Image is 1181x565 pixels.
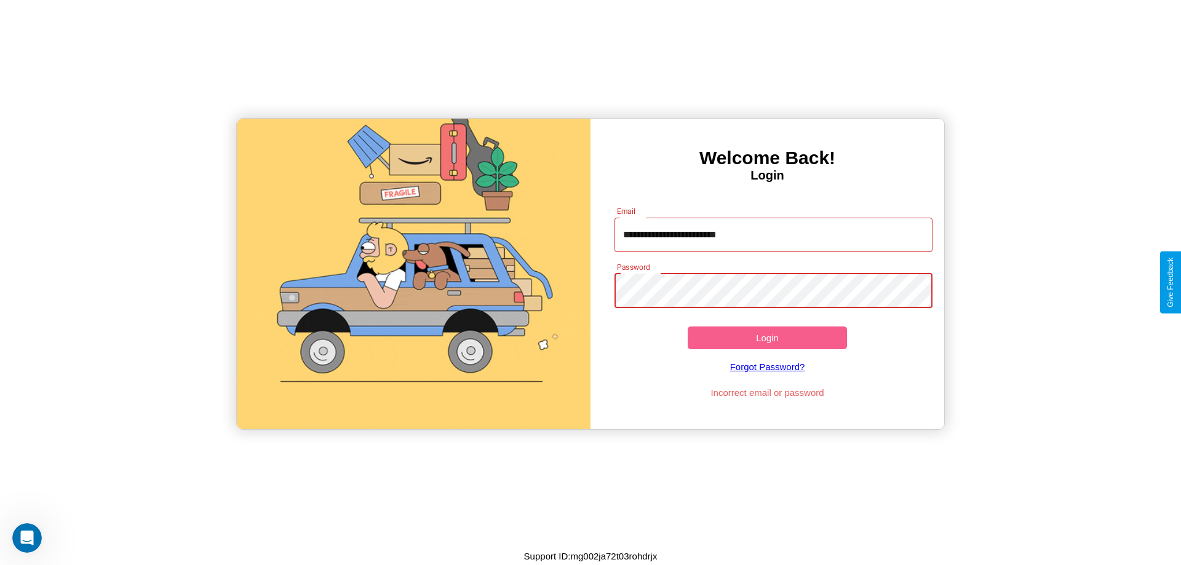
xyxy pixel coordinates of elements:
img: gif [237,119,590,429]
label: Email [617,206,636,216]
button: Login [688,326,847,349]
label: Password [617,262,650,272]
p: Support ID: mg002ja72t03rohdrjx [524,548,658,564]
div: Give Feedback [1166,258,1175,307]
iframe: Intercom live chat [12,523,42,553]
a: Forgot Password? [608,349,927,384]
p: Incorrect email or password [608,384,927,401]
h3: Welcome Back! [590,148,944,168]
h4: Login [590,168,944,183]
